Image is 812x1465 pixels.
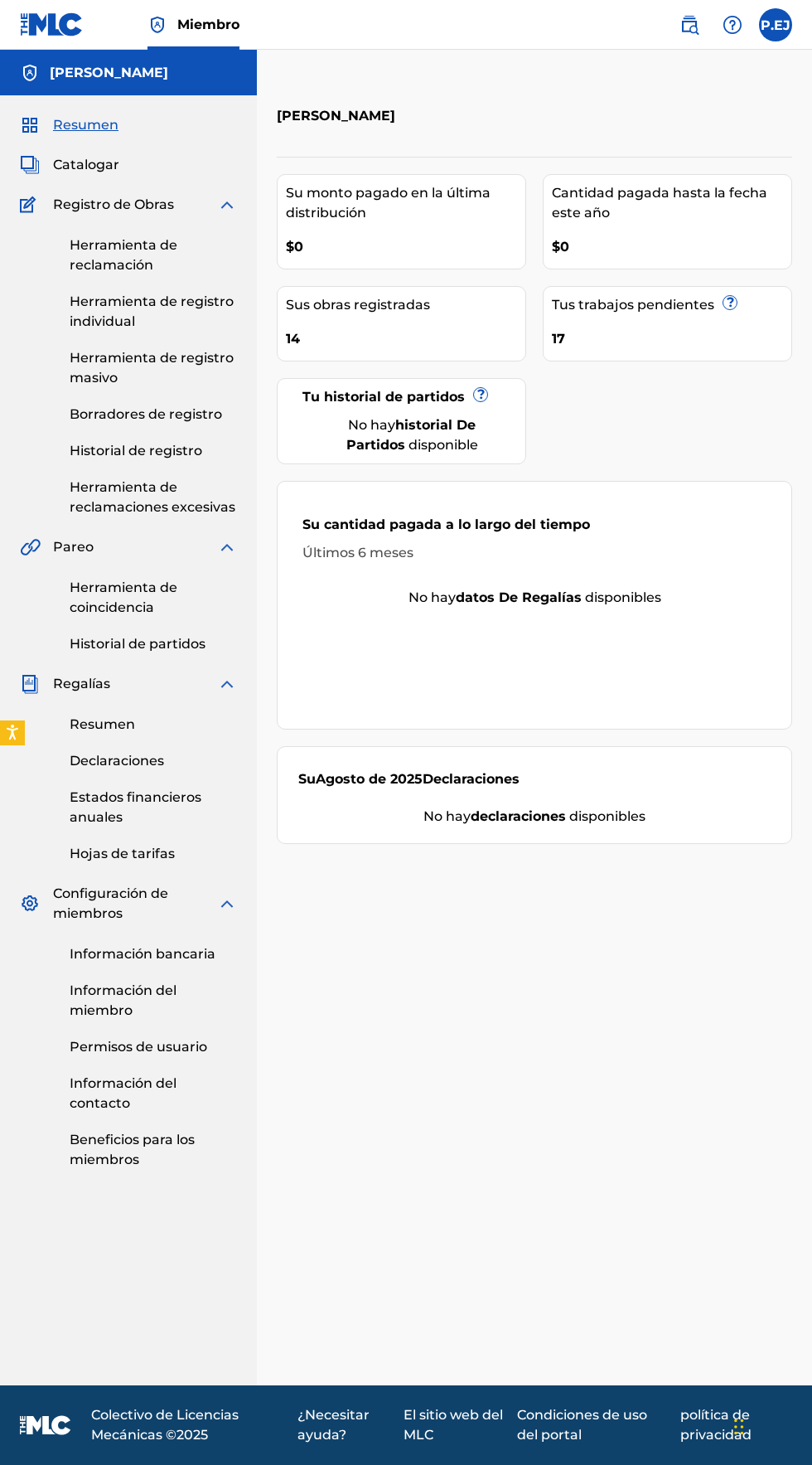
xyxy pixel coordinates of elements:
font: Herramienta de reclamación [70,237,177,273]
img: logo [20,1415,71,1435]
a: El sitio web del MLC [404,1405,506,1445]
font: ¿Necesitar ayuda? [297,1407,370,1443]
font: Resumen [53,117,118,133]
font: Información del contacto [70,1075,176,1111]
font: $0 [552,239,569,255]
img: ayuda [723,15,742,35]
font: Borradores de registro [70,406,222,422]
font: declaraciones [471,808,566,824]
div: Arrastrar [734,1402,744,1452]
font: No hay [408,589,456,605]
a: Beneficios para los miembros [70,1130,237,1170]
font: Historial de partidos [70,636,205,652]
font: historial de partidos [346,417,476,453]
font: Cantidad pagada hasta la fecha este año [552,185,767,221]
img: Catalogar [20,155,40,175]
a: Herramienta de registro individual [70,292,237,332]
a: Herramienta de registro masivo [70,348,237,388]
img: expandir [217,195,237,215]
font: 14 [286,331,300,347]
a: Historial de partidos [70,634,237,654]
a: Información del miembro [70,981,237,1021]
img: Pareo [20,537,41,557]
font: Regalías [53,676,110,691]
a: Estados financieros anuales [70,788,237,827]
font: Registro de Obras [53,196,174,212]
font: Historial de registro [70,443,202,458]
font: disponible [408,437,478,453]
font: Miembro [177,17,239,32]
img: Resumen [20,115,40,135]
a: Historial de registro [70,441,237,461]
font: Herramienta de registro masivo [70,350,234,386]
font: Últimos 6 meses [302,545,413,560]
iframe: Widget de chat [729,1385,812,1465]
div: Menú de usuario [759,8,792,41]
font: datos de regalías [456,589,582,605]
font: Condiciones de uso del portal [517,1407,647,1443]
img: Regalías [20,674,40,694]
font: 2025 [176,1427,208,1443]
font: [PERSON_NAME] [50,65,168,80]
font: Declaraciones [70,753,164,769]
font: política de privacidad [680,1407,752,1443]
img: Titular de los derechos superior [147,15,167,35]
iframe: Centro de recursos [766,1029,812,1207]
font: Tu historial de partidos [302,389,465,405]
a: Borradores de registro [70,405,237,424]
font: Herramienta de coincidencia [70,580,177,615]
font: Catalogar [53,157,119,172]
font: Su cantidad pagada a lo largo del tiempo [302,517,590,532]
a: Permisos de usuario [70,1037,237,1057]
a: Resumen [70,715,237,735]
div: Ayuda [716,8,749,41]
font: Pareo [53,539,94,555]
img: buscar [679,15,699,35]
img: Logotipo del MLC [20,12,84,36]
a: Declaraciones [70,751,237,771]
font: Información bancaria [70,946,215,962]
font: Resumen [70,716,135,732]
a: CatalogarCatalogar [20,155,119,175]
font: Agosto de 2025 [316,771,423,787]
font: Información del miembro [70,982,176,1018]
a: Herramienta de coincidencia [70,578,237,618]
a: Herramienta de reclamaciones excesivas [70,478,237,517]
font: [PERSON_NAME] [277,108,395,124]
font: Su [298,771,316,787]
font: ? [727,294,734,310]
font: Declaraciones [423,771,520,787]
a: Búsqueda pública [673,8,706,41]
font: No hay [423,808,471,824]
font: Beneficios para los miembros [70,1132,195,1167]
font: $0 [286,239,303,255]
a: ¿Necesitar ayuda? [297,1405,394,1445]
font: Configuración de miembros [53,885,168,921]
font: El sitio web del MLC [404,1407,503,1443]
img: expandir [217,537,237,557]
font: disponibles [569,808,645,824]
font: Permisos de usuario [70,1039,207,1055]
font: disponibles [585,589,661,605]
font: Su monto pagado en la última distribución [286,185,491,221]
font: Herramienta de registro individual [70,293,234,329]
font: Estados financieros anuales [70,789,201,825]
font: No hay [348,417,395,433]
a: Herramienta de reclamación [70,235,237,275]
a: ResumenResumen [20,115,118,135]
a: Información bancaria [70,944,237,964]
font: Herramienta de reclamaciones excesivas [70,479,235,515]
img: Cuentas [20,63,40,83]
img: expandir [217,674,237,694]
font: Hojas de tarifas [70,846,175,861]
a: política de privacidad [680,1405,792,1445]
a: Información del contacto [70,1074,237,1113]
a: Hojas de tarifas [70,844,237,864]
img: Configuración de miembros [20,894,40,914]
h5: ELIEZER GONZÁLEZ ROLDÁN [50,63,168,83]
a: Condiciones de uso del portal [517,1405,670,1445]
img: Registro de Obras [20,195,41,215]
font: ? [477,386,485,402]
font: Sus obras registradas [286,297,430,313]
